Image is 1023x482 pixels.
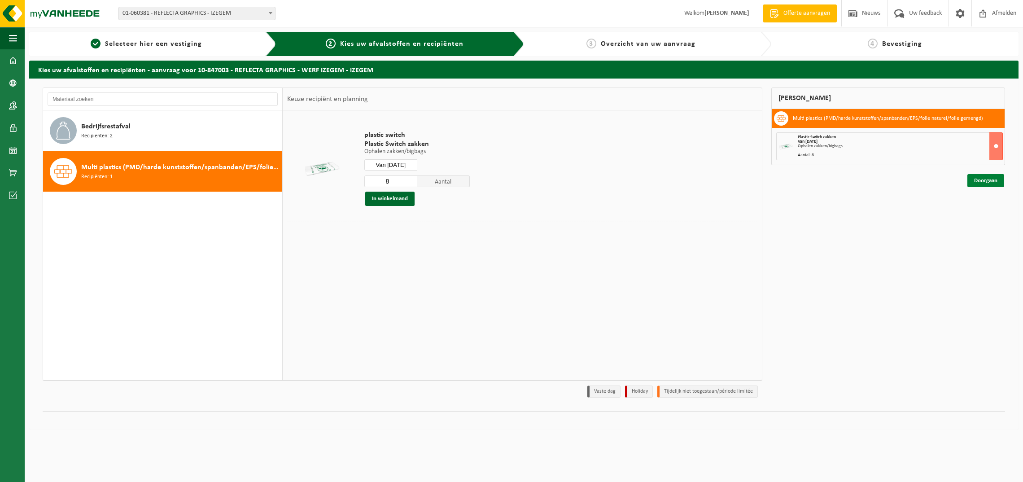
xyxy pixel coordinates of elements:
span: Recipiënten: 1 [81,173,113,181]
button: Bedrijfsrestafval Recipiënten: 2 [43,110,282,151]
span: 3 [586,39,596,48]
a: 1Selecteer hier een vestiging [34,39,258,49]
div: [PERSON_NAME] [771,88,1005,109]
button: Multi plastics (PMD/harde kunststoffen/spanbanden/EPS/folie naturel/folie gemengd) Recipiënten: 1 [43,151,282,192]
strong: [PERSON_NAME] [704,10,749,17]
span: Offerte aanvragen [781,9,832,18]
span: 01-060381 - REFLECTA GRAPHICS - IZEGEM [119,7,275,20]
span: 2 [326,39,336,48]
span: Bevestiging [882,40,922,48]
span: 4 [868,39,878,48]
div: Aantal: 8 [798,153,1002,158]
span: Recipiënten: 2 [81,132,113,140]
span: 1 [91,39,101,48]
span: Plastic Switch zakken [798,135,836,140]
li: Vaste dag [587,386,621,398]
span: Kies uw afvalstoffen en recipiënten [340,40,463,48]
h2: Kies uw afvalstoffen en recipiënten - aanvraag voor 10-847003 - REFLECTA GRAPHICS - WERF IZEGEM -... [29,61,1019,78]
a: Doorgaan [967,174,1004,187]
input: Materiaal zoeken [48,92,278,106]
span: Bedrijfsrestafval [81,121,131,132]
span: Aantal [417,175,470,187]
span: Selecteer hier een vestiging [105,40,202,48]
li: Holiday [625,386,653,398]
span: Plastic Switch zakken [364,140,470,149]
span: 01-060381 - REFLECTA GRAPHICS - IZEGEM [118,7,275,20]
div: Keuze recipiënt en planning [283,88,372,110]
p: Ophalen zakken/bigbags [364,149,470,155]
button: In winkelmand [365,192,415,206]
li: Tijdelijk niet toegestaan/période limitée [657,386,758,398]
span: Multi plastics (PMD/harde kunststoffen/spanbanden/EPS/folie naturel/folie gemengd) [81,162,280,173]
strong: Van [DATE] [798,139,818,144]
a: Offerte aanvragen [763,4,837,22]
span: Overzicht van uw aanvraag [601,40,695,48]
input: Selecteer datum [364,159,417,171]
div: Ophalen zakken/bigbags [798,144,1002,149]
span: plastic switch [364,131,470,140]
h3: Multi plastics (PMD/harde kunststoffen/spanbanden/EPS/folie naturel/folie gemengd) [793,111,983,126]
